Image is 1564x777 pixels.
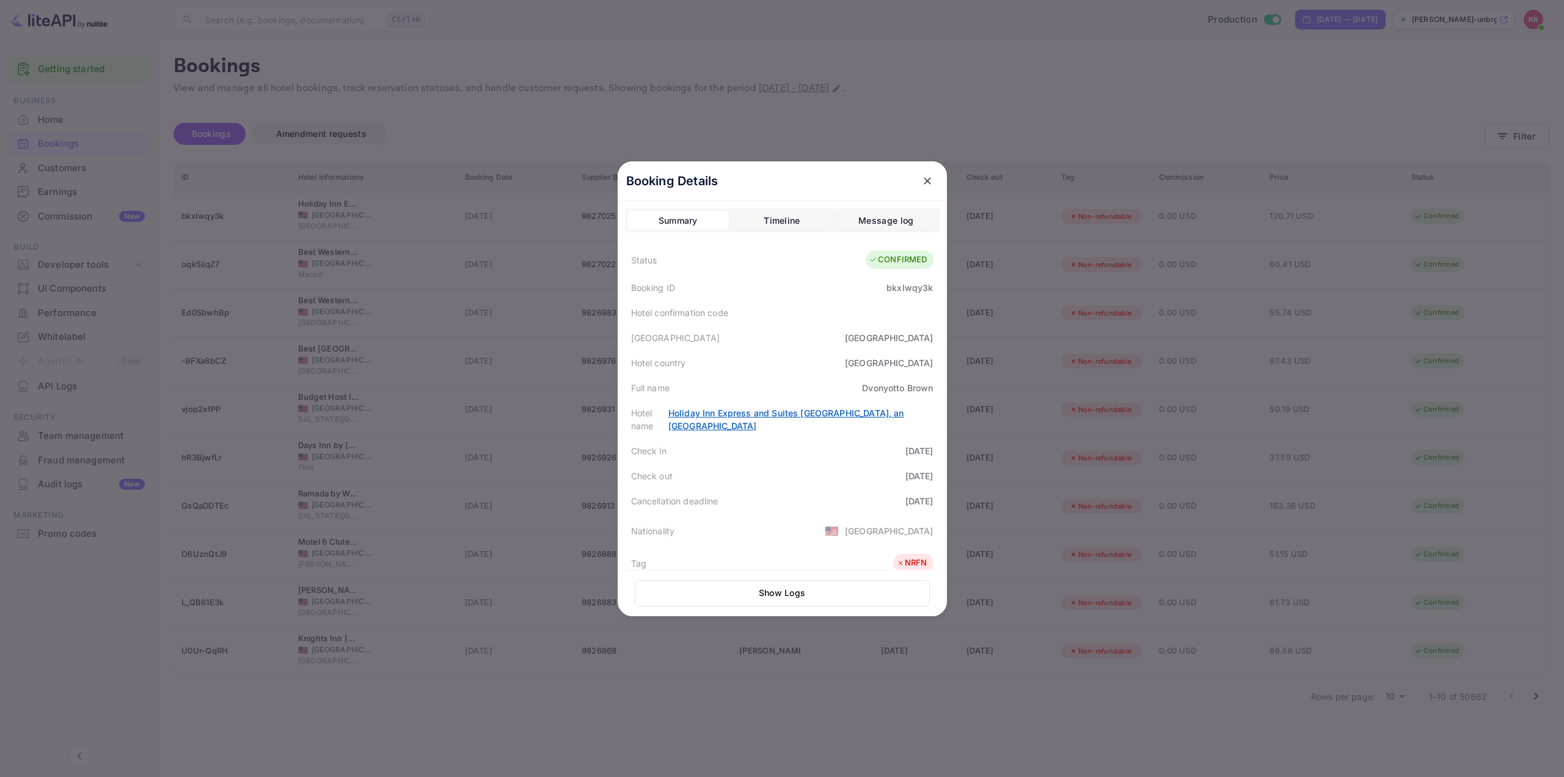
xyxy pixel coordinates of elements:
div: Hotel name [631,407,668,432]
div: Dvonyotto Brown [862,381,933,394]
div: [DATE] [905,470,934,482]
div: Status [631,254,657,267]
div: [DATE] [905,444,934,457]
div: [DATE] [905,495,934,507]
p: Booking Details [626,172,718,190]
a: Holiday Inn Express and Suites [GEOGRAPHIC_DATA], an [GEOGRAPHIC_DATA] [668,408,904,431]
div: Check out [631,470,673,482]
div: NRFN [896,557,927,569]
button: Timeline [731,211,833,230]
button: Summary [627,211,729,230]
div: Cancellation deadline [631,495,718,507]
div: [GEOGRAPHIC_DATA] [845,525,934,537]
div: Summary [659,213,698,228]
div: Booking ID [631,281,676,294]
span: United States [825,520,839,542]
div: Tag [631,557,646,570]
div: [GEOGRAPHIC_DATA] [845,356,934,369]
div: Hotel country [631,356,686,369]
div: Check in [631,444,667,457]
button: Show Logs [635,580,930,606]
div: bkxIwqy3k [886,281,933,294]
div: Hotel confirmation code [631,306,728,319]
button: close [916,170,938,192]
div: Message log [858,213,913,228]
div: [GEOGRAPHIC_DATA] [845,331,934,344]
div: [GEOGRAPHIC_DATA] [631,331,720,344]
div: Nationality [631,525,675,537]
div: Timeline [764,213,800,228]
div: CONFIRMED [869,254,927,266]
div: Full name [631,381,670,394]
button: Message log [835,211,937,230]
